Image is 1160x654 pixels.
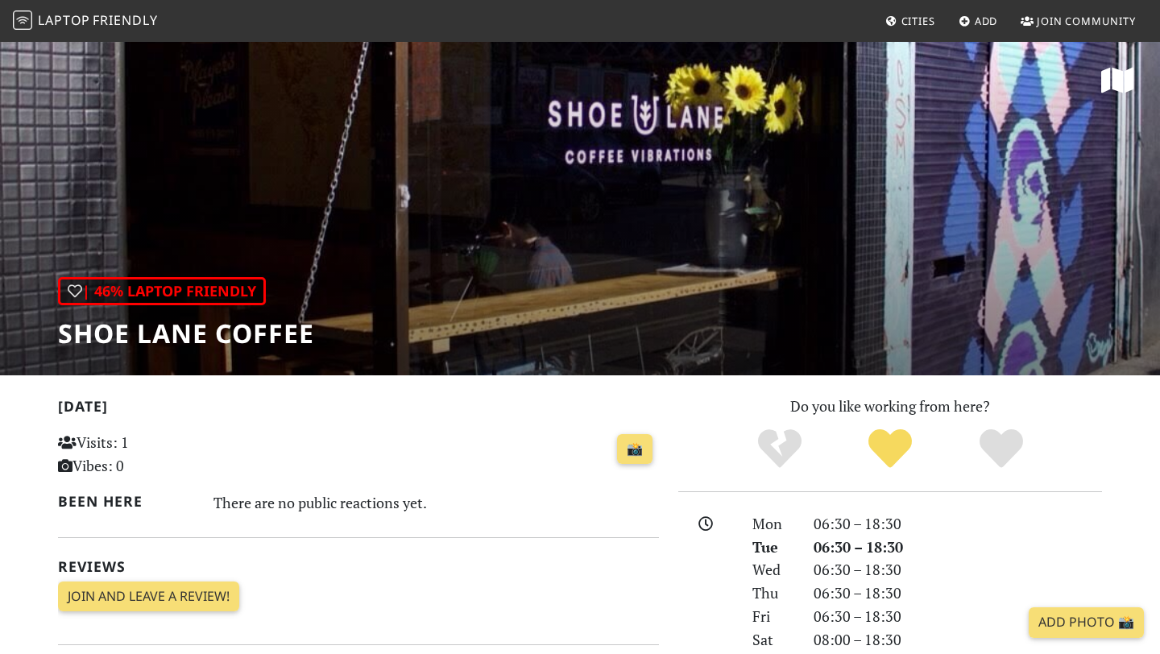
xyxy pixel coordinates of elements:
div: Wed [743,558,804,582]
h2: Reviews [58,558,659,575]
div: 06:30 – 18:30 [804,582,1112,605]
a: Join and leave a review! [58,582,239,612]
a: Cities [879,6,942,35]
p: Visits: 1 Vibes: 0 [58,431,246,478]
a: Join Community [1014,6,1142,35]
div: Definitely! [946,427,1057,471]
span: Add [975,14,998,28]
a: Add Photo 📸 [1029,607,1144,638]
div: Tue [743,536,804,559]
div: 06:30 – 18:30 [804,605,1112,628]
span: Cities [901,14,935,28]
div: Thu [743,582,804,605]
div: 08:00 – 18:30 [804,628,1112,652]
div: Mon [743,512,804,536]
div: Yes [835,427,946,471]
div: | 46% Laptop Friendly [58,277,266,305]
div: Fri [743,605,804,628]
div: No [724,427,835,471]
div: 06:30 – 18:30 [804,536,1112,559]
a: Add [952,6,1005,35]
h2: Been here [58,493,194,510]
span: Friendly [93,11,157,29]
span: Join Community [1037,14,1136,28]
span: Laptop [38,11,90,29]
img: LaptopFriendly [13,10,32,30]
a: 📸 [617,434,652,465]
div: There are no public reactions yet. [213,490,660,515]
h1: Shoe Lane Coffee [58,318,314,349]
h2: [DATE] [58,398,659,421]
p: Do you like working from here? [678,395,1102,418]
div: 06:30 – 18:30 [804,512,1112,536]
div: 06:30 – 18:30 [804,558,1112,582]
div: Sat [743,628,804,652]
a: LaptopFriendly LaptopFriendly [13,7,158,35]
